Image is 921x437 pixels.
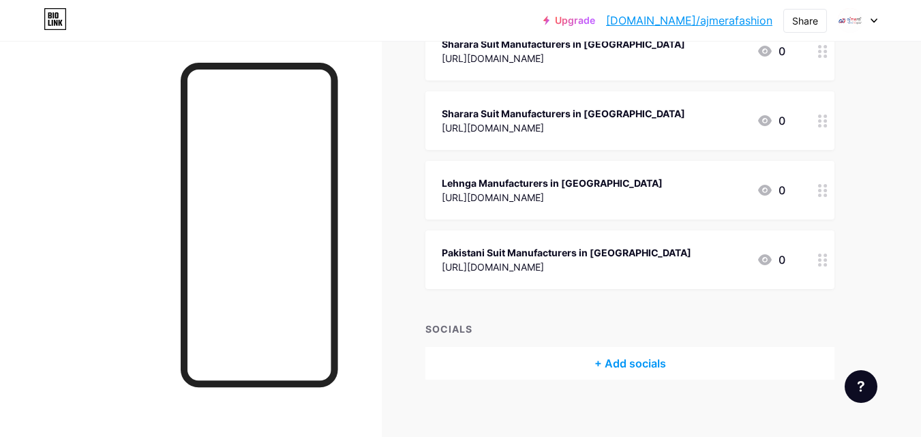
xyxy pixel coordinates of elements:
[442,245,691,260] div: Pakistani Suit Manufacturers in [GEOGRAPHIC_DATA]
[425,322,834,336] div: SOCIALS
[792,14,818,28] div: Share
[442,176,663,190] div: Lehnga Manufacturers in [GEOGRAPHIC_DATA]
[757,43,785,59] div: 0
[606,12,772,29] a: [DOMAIN_NAME]/ajmerafashion
[425,347,834,380] div: + Add socials
[837,7,863,33] img: ajmerafashion
[442,51,685,65] div: [URL][DOMAIN_NAME]
[442,190,663,205] div: [URL][DOMAIN_NAME]
[757,112,785,129] div: 0
[543,15,595,26] a: Upgrade
[442,37,685,51] div: Sharara Suit Manufacturers in [GEOGRAPHIC_DATA]
[442,106,685,121] div: Sharara Suit Manufacturers in [GEOGRAPHIC_DATA]
[442,121,685,135] div: [URL][DOMAIN_NAME]
[757,252,785,268] div: 0
[442,260,691,274] div: [URL][DOMAIN_NAME]
[757,182,785,198] div: 0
